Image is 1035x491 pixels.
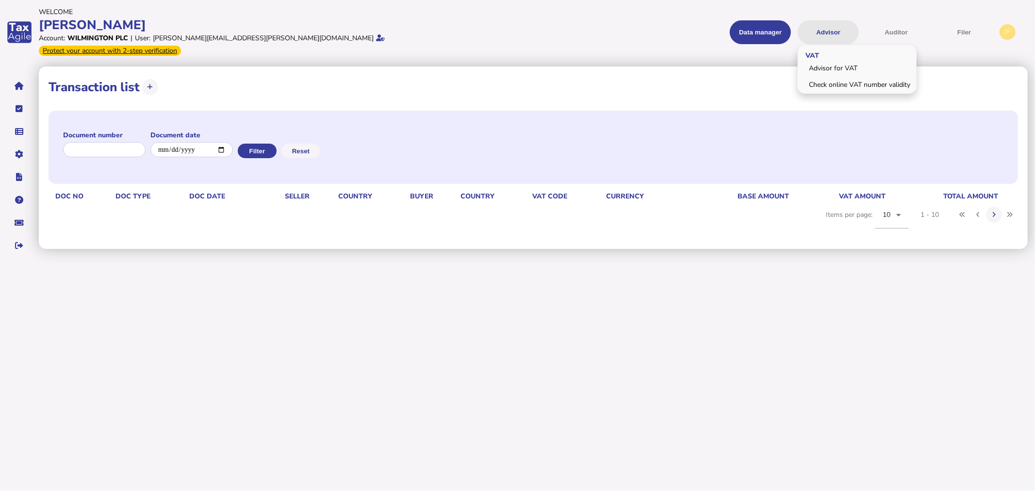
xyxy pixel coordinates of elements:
[799,61,915,76] a: Advisor for VAT
[798,43,824,66] span: VAT
[67,33,128,43] div: Wilmington Plc
[283,191,336,201] th: Seller
[730,20,791,44] button: Shows a dropdown of Data manager options
[9,98,30,119] button: Tasks
[9,167,30,187] button: Developer hub links
[39,7,514,16] div: Welcome
[883,210,891,219] span: 10
[187,191,283,201] th: Doc Date
[789,191,886,201] th: VAT amount
[798,20,859,44] button: Shows a dropdown of VAT Advisor options
[150,131,233,140] label: Document date
[408,191,459,201] th: Buyer
[9,121,30,142] button: Data manager
[986,207,1002,223] button: Next page
[49,79,140,96] h1: Transaction list
[9,76,30,96] button: Home
[683,191,789,201] th: Base amount
[875,201,909,239] mat-form-field: Change page size
[39,33,65,43] div: Account:
[135,33,150,43] div: User:
[9,144,30,164] button: Manage settings
[9,213,30,233] button: Raise a support ticket
[114,191,187,201] th: Doc Type
[131,33,132,43] div: |
[63,131,146,140] label: Document number
[459,191,530,201] th: Country
[39,46,181,56] div: From Oct 1, 2025, 2-step verification will be required to login. Set it up now...
[519,20,995,44] menu: navigate products
[9,235,30,256] button: Sign out
[238,144,277,158] button: Filter
[920,210,939,219] div: 1 - 10
[142,79,158,95] button: Upload transactions
[281,144,320,158] button: Reset
[53,191,114,201] th: Doc No
[886,191,999,201] th: Total amount
[377,34,385,41] i: Email verified
[153,33,374,43] div: [PERSON_NAME][EMAIL_ADDRESS][PERSON_NAME][DOMAIN_NAME]
[1002,207,1018,223] button: Last page
[336,191,408,201] th: Country
[799,77,915,92] a: Check online VAT number validity
[954,207,970,223] button: First page
[9,190,30,210] button: Help pages
[39,16,514,33] div: [PERSON_NAME]
[604,191,684,201] th: Currency
[934,20,995,44] button: Filer
[826,201,909,239] div: Items per page:
[866,20,927,44] button: Auditor
[530,191,604,201] th: VAT code
[970,207,986,223] button: Previous page
[1000,24,1016,40] div: Profile settings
